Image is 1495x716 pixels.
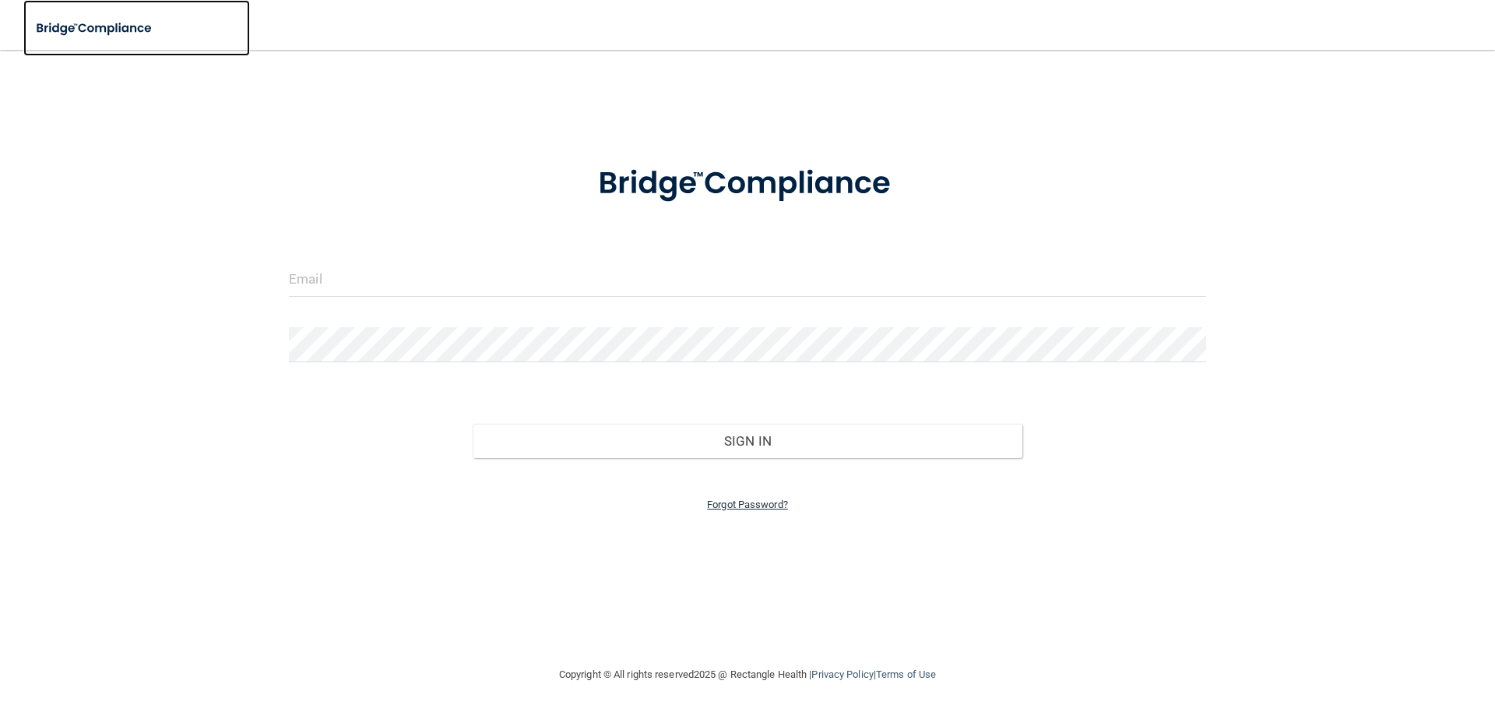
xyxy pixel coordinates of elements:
div: Copyright © All rights reserved 2025 @ Rectangle Health | | [463,650,1032,700]
a: Forgot Password? [707,499,788,510]
a: Privacy Policy [811,668,873,680]
img: bridge_compliance_login_screen.278c3ca4.svg [566,143,929,224]
a: Terms of Use [876,668,936,680]
button: Sign In [473,424,1023,458]
input: Email [289,262,1206,297]
img: bridge_compliance_login_screen.278c3ca4.svg [23,12,167,44]
iframe: Drift Widget Chat Controller [1417,608,1476,668]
